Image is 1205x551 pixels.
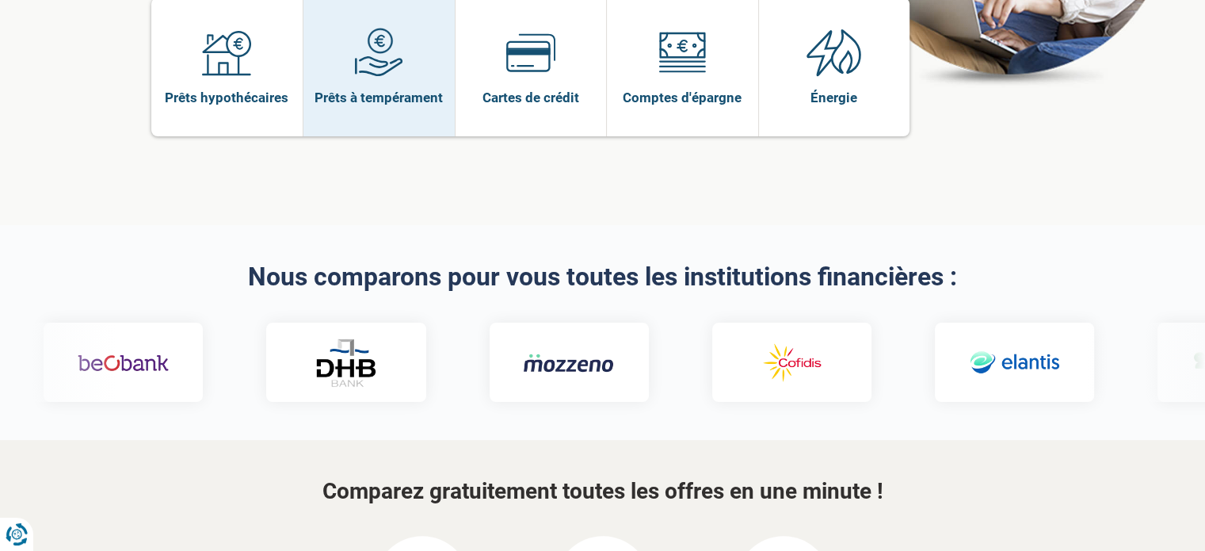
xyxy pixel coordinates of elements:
font: Prêts hypothécaires [165,90,288,105]
img: Prêts à tempérament [354,28,403,77]
font: Nous comparons pour vous toutes les institutions financières : [248,262,957,292]
img: Comptes d'épargne [658,28,707,77]
img: Cofidis [746,340,837,386]
font: Comptes d'épargne [623,90,742,105]
img: Cartes de crédit [506,28,555,77]
img: Beobank [78,340,169,386]
font: Énergie [810,90,857,105]
img: Prêts hypothécaires [202,28,251,77]
img: Banque DHB [315,339,378,387]
font: Prêts à tempérament [315,90,443,105]
img: Elantis [969,340,1060,386]
font: Comparez gratuitement toutes les offres en une minute ! [322,478,883,504]
img: Énergie [807,28,862,77]
img: Mozzeno [524,353,615,373]
font: Cartes de crédit [482,90,579,105]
